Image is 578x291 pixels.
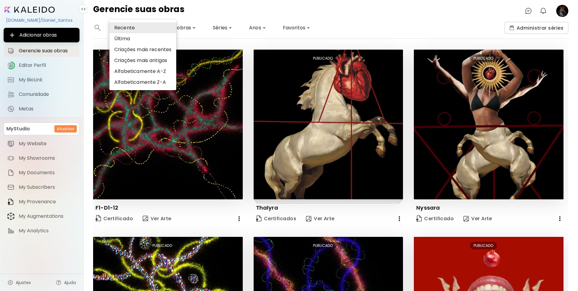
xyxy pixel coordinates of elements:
li: Criações mais antigas [109,55,176,66]
li: Criações mais recentes [109,44,176,55]
li: Recente [109,22,176,33]
li: Alfabeticamente A-Z [109,66,176,77]
li: Última [109,33,176,44]
li: Alfabeticamente Z-A [109,77,176,88]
